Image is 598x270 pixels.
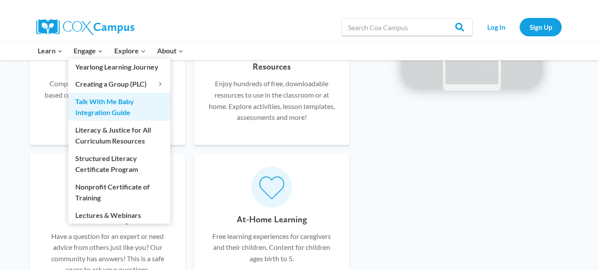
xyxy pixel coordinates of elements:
[109,42,151,60] button: Child menu of Explore
[253,60,291,74] h6: Resources
[36,19,134,35] img: Cox Campus
[68,150,170,178] a: Structured Literacy Certificate Program
[477,18,562,36] nav: Secondary Navigation
[151,42,189,60] button: Child menu of About
[32,42,68,60] button: Child menu of Learn
[341,18,473,36] input: Search Cox Campus
[68,42,109,60] button: Child menu of Engage
[43,78,172,112] p: Complete our IACET accredited video-based courses at your own pace - anytime, anywhere.
[68,93,170,121] a: Talk With Me Baby Integration Guide
[68,207,170,223] a: Lectures & Webinars
[68,59,170,75] a: Yearlong Learning Journey
[68,121,170,149] a: Literacy & Justice for All Curriculum Resources
[477,18,515,36] a: Log In
[207,78,336,123] p: Enjoy hundreds of free, downloadable resources to use in the classroom or at home. Explore activi...
[68,76,170,92] button: Child menu of Creating a Group (PLC)
[520,18,562,36] a: Sign Up
[237,212,307,226] h6: At-Home Learning
[32,42,189,60] nav: Primary Navigation
[68,178,170,206] a: Nonprofit Certificate of Training
[207,231,336,264] p: Free learning experiences for caregivers and their children. Content for children ages birth to 5.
